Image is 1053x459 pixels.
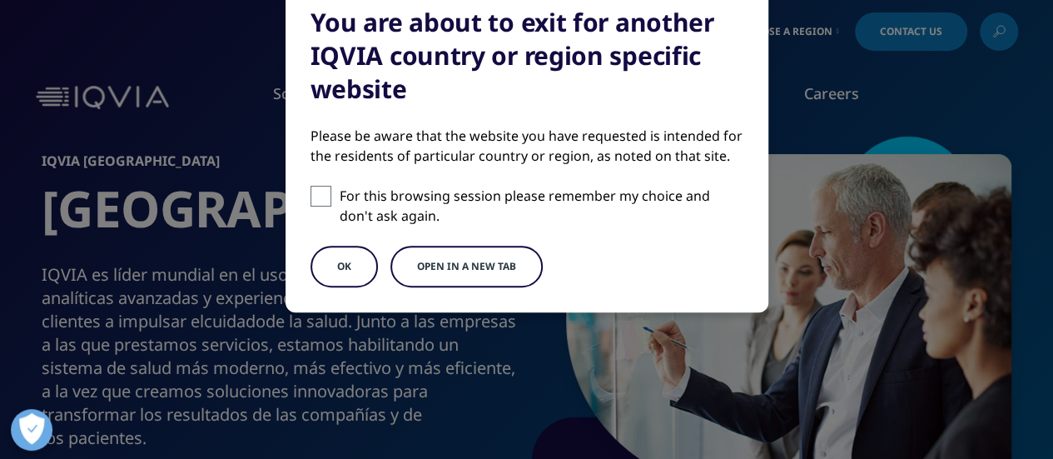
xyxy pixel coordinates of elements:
div: Please be aware that the website you have requested is intended for the residents of particular c... [310,126,743,166]
button: Open in a new tab [390,246,543,287]
div: You are about to exit for another IQVIA country or region specific website [310,6,743,106]
button: Abrir preferencias [11,409,52,451]
p: For this browsing session please remember my choice and don't ask again. [340,186,743,226]
button: OK [310,246,378,287]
